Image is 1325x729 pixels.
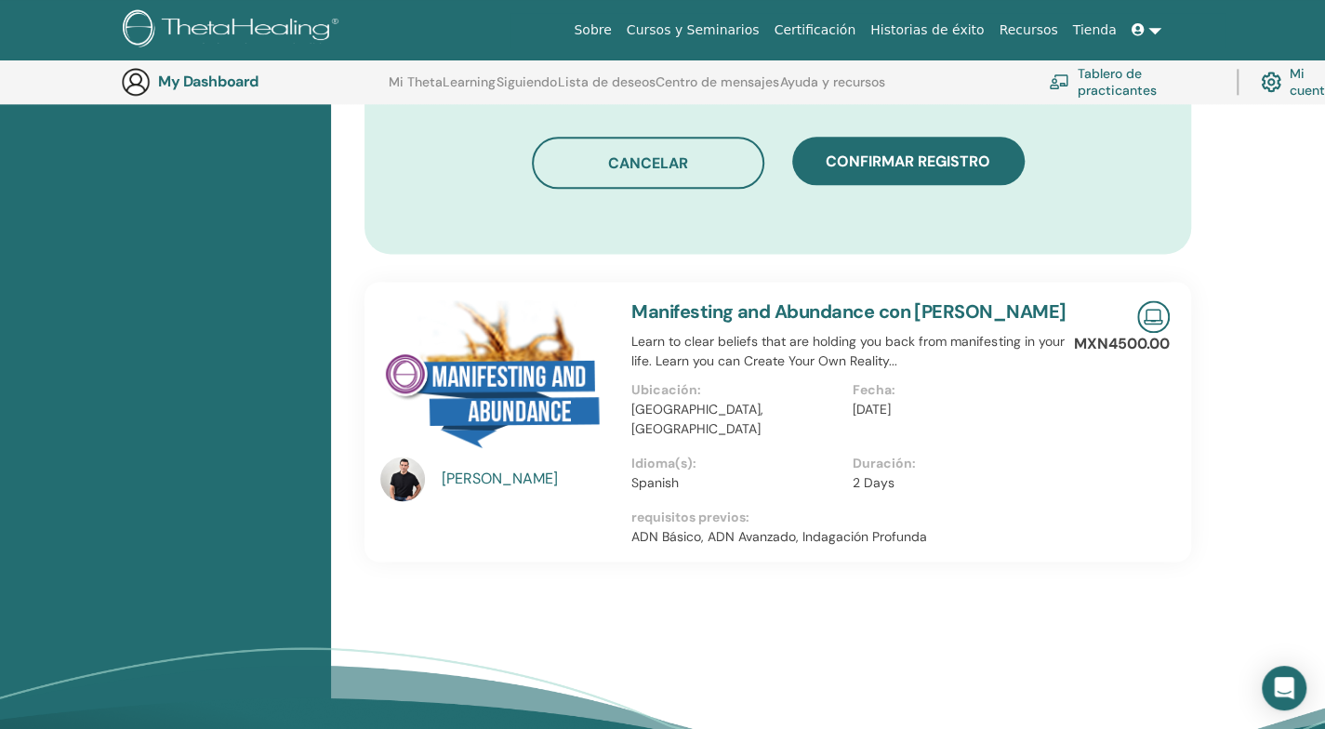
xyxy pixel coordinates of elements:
p: Fecha: [853,380,1062,400]
a: Ayuda y recursos [780,74,885,104]
p: [DATE] [853,400,1062,419]
a: Historias de éxito [863,13,991,47]
button: Cancelar [532,137,764,189]
a: Lista de deseos [558,74,656,104]
a: Centro de mensajes [656,74,779,104]
img: default.jpg [380,457,425,501]
p: Learn to clear beliefs that are holding you back from manifesting in your life. Learn you can Cre... [631,332,1073,371]
p: ADN Básico, ADN Avanzado, Indagación Profunda [631,527,1073,547]
p: Idioma(s): [631,454,841,473]
a: Sobre [566,13,618,47]
p: Spanish [631,473,841,493]
img: generic-user-icon.jpg [121,67,151,97]
p: [GEOGRAPHIC_DATA], [GEOGRAPHIC_DATA] [631,400,841,439]
a: Tienda [1066,13,1124,47]
p: Ubicación: [631,380,841,400]
p: MXN4500.00 [1074,333,1170,355]
h3: My Dashboard [158,73,344,90]
a: Mi ThetaLearning [389,74,496,104]
a: [PERSON_NAME] [442,468,614,490]
span: Cancelar [608,153,688,173]
button: Confirmar registro [792,137,1025,185]
p: requisitos previos: [631,508,1073,527]
img: Manifesting and Abundance [380,300,609,461]
a: Tablero de practicantes [1049,61,1214,102]
img: cog.svg [1261,67,1281,97]
img: chalkboard-teacher.svg [1049,73,1069,89]
p: 2 Days [853,473,1062,493]
img: logo.png [123,9,345,51]
a: Certificación [766,13,863,47]
a: Siguiendo [497,74,557,104]
p: Duración: [853,454,1062,473]
img: Live Online Seminar [1137,300,1170,333]
a: Manifesting and Abundance con [PERSON_NAME] [631,299,1066,324]
span: Confirmar registro [826,152,990,171]
a: Cursos y Seminarios [619,13,767,47]
a: Recursos [991,13,1065,47]
div: Open Intercom Messenger [1262,666,1306,710]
